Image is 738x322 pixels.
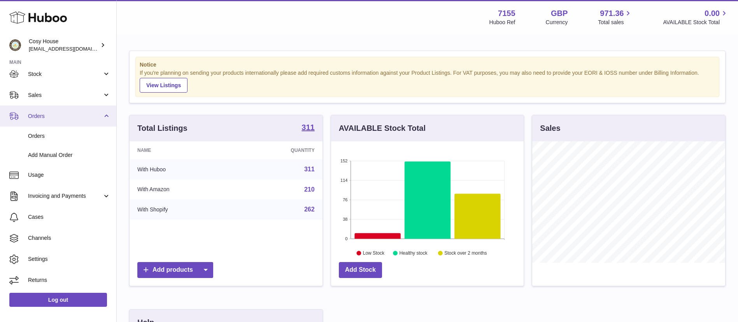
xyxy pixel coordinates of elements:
[663,19,729,26] span: AVAILABLE Stock Total
[137,262,213,278] a: Add products
[29,38,99,53] div: Cosy House
[130,179,235,200] td: With Amazon
[28,151,110,159] span: Add Manual Order
[343,197,347,202] text: 76
[444,250,487,256] text: Stock over 2 months
[28,113,102,120] span: Orders
[304,186,315,193] a: 210
[235,141,322,159] th: Quantity
[540,123,560,134] h3: Sales
[130,159,235,179] td: With Huboo
[28,255,110,263] span: Settings
[140,78,188,93] a: View Listings
[28,234,110,242] span: Channels
[304,206,315,213] a: 262
[546,19,568,26] div: Currency
[130,141,235,159] th: Name
[345,236,347,241] text: 0
[340,158,347,163] text: 152
[137,123,188,134] h3: Total Listings
[339,262,382,278] a: Add Stock
[489,19,515,26] div: Huboo Ref
[302,123,314,133] a: 311
[551,8,568,19] strong: GBP
[28,91,102,99] span: Sales
[498,8,515,19] strong: 7155
[339,123,426,134] h3: AVAILABLE Stock Total
[598,8,633,26] a: 971.36 Total sales
[140,69,715,93] div: If you're planning on sending your products internationally please add required customs informati...
[28,192,102,200] span: Invoicing and Payments
[140,61,715,69] strong: Notice
[28,213,110,221] span: Cases
[28,171,110,179] span: Usage
[340,178,347,183] text: 114
[28,276,110,284] span: Returns
[9,293,107,307] a: Log out
[9,39,21,51] img: internalAdmin-7155@internal.huboo.com
[343,217,347,222] text: 38
[29,46,114,52] span: [EMAIL_ADDRESS][DOMAIN_NAME]
[130,199,235,220] td: With Shopify
[399,250,428,256] text: Healthy stock
[304,166,315,172] a: 311
[28,70,102,78] span: Stock
[598,19,633,26] span: Total sales
[363,250,385,256] text: Low Stock
[600,8,624,19] span: 971.36
[302,123,314,131] strong: 311
[28,132,110,140] span: Orders
[663,8,729,26] a: 0.00 AVAILABLE Stock Total
[705,8,720,19] span: 0.00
